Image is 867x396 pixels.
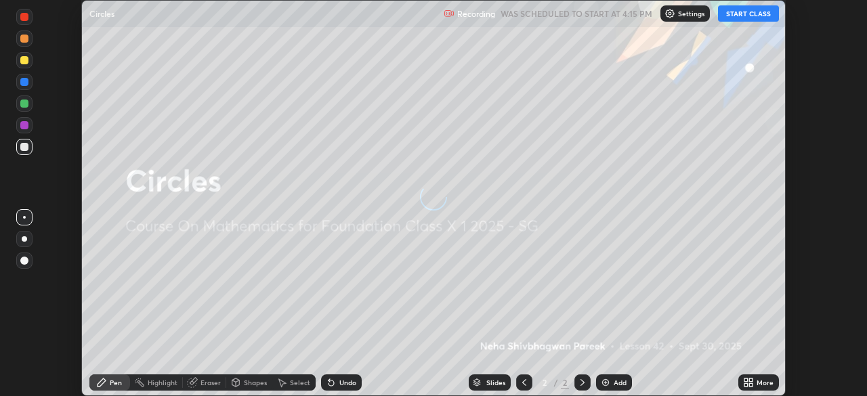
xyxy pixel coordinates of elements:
div: Select [290,379,310,386]
img: class-settings-icons [664,8,675,19]
div: Undo [339,379,356,386]
div: Slides [486,379,505,386]
button: START CLASS [718,5,779,22]
h5: WAS SCHEDULED TO START AT 4:15 PM [501,7,652,20]
p: Settings [678,10,704,17]
div: Add [614,379,627,386]
div: 2 [561,376,569,389]
div: Eraser [200,379,221,386]
div: / [554,378,558,387]
div: Shapes [244,379,267,386]
div: Pen [110,379,122,386]
div: More [757,379,774,386]
img: add-slide-button [600,377,611,388]
p: Circles [89,8,114,19]
div: Highlight [148,379,177,386]
img: recording.375f2c34.svg [444,8,454,19]
p: Recording [457,9,495,19]
div: 2 [538,378,551,387]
